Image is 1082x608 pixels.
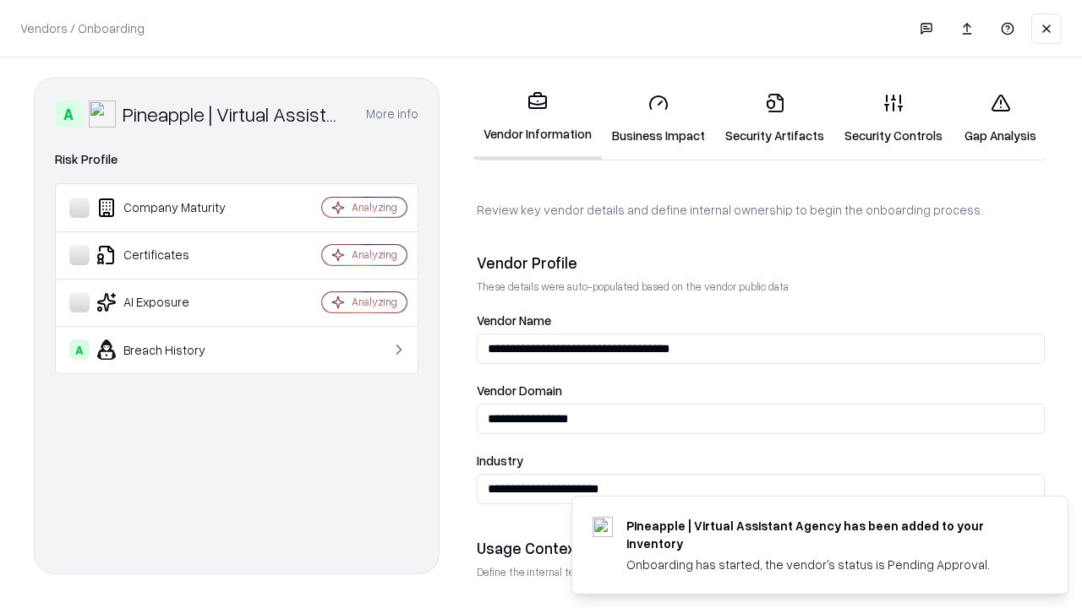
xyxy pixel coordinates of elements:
p: Define the internal team and reason for using this vendor. This helps assess business relevance a... [477,565,1045,579]
p: These details were auto-populated based on the vendor public data [477,280,1045,294]
label: Vendor Domain [477,384,1045,397]
a: Vendor Information [473,78,602,160]
div: Pineapple | Virtual Assistant Agency [123,100,346,128]
div: Analyzing [352,247,397,262]
div: Onboarding has started, the vendor's status is Pending Approval. [626,556,1027,573]
a: Security Controls [834,79,953,158]
div: Pineapple | Virtual Assistant Agency has been added to your inventory [626,517,1027,552]
a: Business Impact [602,79,715,158]
div: Analyzing [352,295,397,309]
div: Usage Context [477,538,1045,558]
div: Vendor Profile [477,252,1045,273]
div: A [69,339,90,360]
label: Industry [477,454,1045,467]
a: Security Artifacts [715,79,834,158]
img: trypineapple.com [593,517,613,537]
p: Review key vendor details and define internal ownership to begin the onboarding process. [477,201,1045,219]
div: Breach History [69,339,271,360]
div: Company Maturity [69,198,271,218]
div: AI Exposure [69,292,271,312]
div: Certificates [69,245,271,265]
a: Gap Analysis [953,79,1048,158]
div: A [55,100,82,128]
label: Vendor Name [477,314,1045,327]
button: More info [366,99,418,129]
img: Pineapple | Virtual Assistant Agency [89,100,116,128]
p: Vendors / Onboarding [20,19,145,37]
div: Analyzing [352,200,397,214]
div: Risk Profile [55,149,418,170]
